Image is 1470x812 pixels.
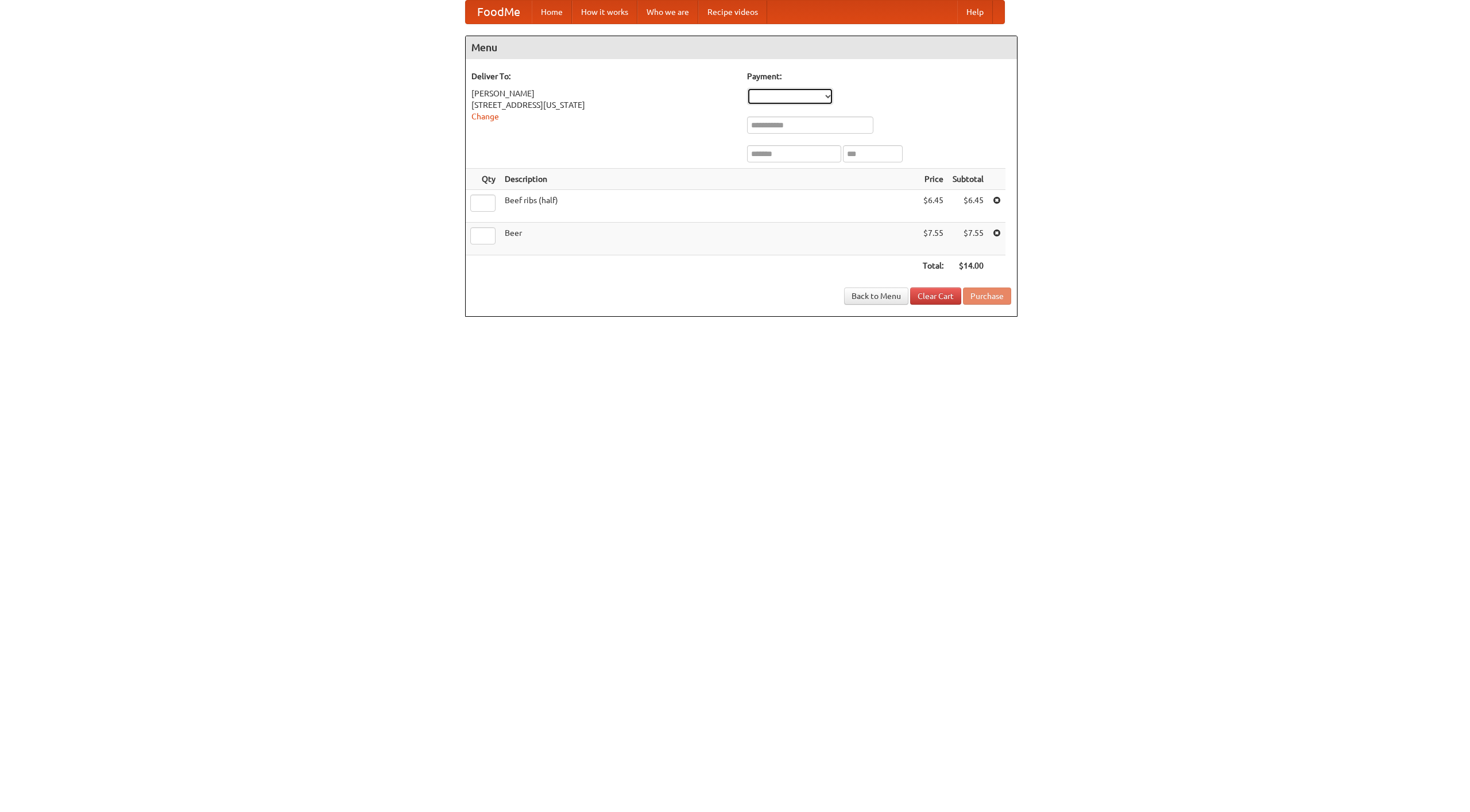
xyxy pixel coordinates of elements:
[532,1,572,24] a: Home
[918,223,948,255] td: $7.55
[963,287,1011,305] button: Purchase
[948,169,988,190] th: Subtotal
[948,255,988,277] th: $14.00
[466,36,1017,59] h4: Menu
[637,1,698,24] a: Who we are
[471,112,499,121] a: Change
[698,1,767,24] a: Recipe videos
[918,190,948,223] td: $6.45
[918,169,948,190] th: Price
[471,99,736,111] div: [STREET_ADDRESS][US_STATE]
[747,71,1011,82] h5: Payment:
[466,169,500,190] th: Qty
[500,223,918,255] td: Beer
[844,287,908,305] a: Back to Menu
[957,1,993,24] a: Help
[500,190,918,223] td: Beef ribs (half)
[500,169,918,190] th: Description
[918,255,948,277] th: Total:
[910,287,961,305] a: Clear Cart
[948,190,988,223] td: $6.45
[466,1,532,24] a: FoodMe
[572,1,637,24] a: How it works
[471,88,736,99] div: [PERSON_NAME]
[471,71,736,82] h5: Deliver To:
[948,223,988,255] td: $7.55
